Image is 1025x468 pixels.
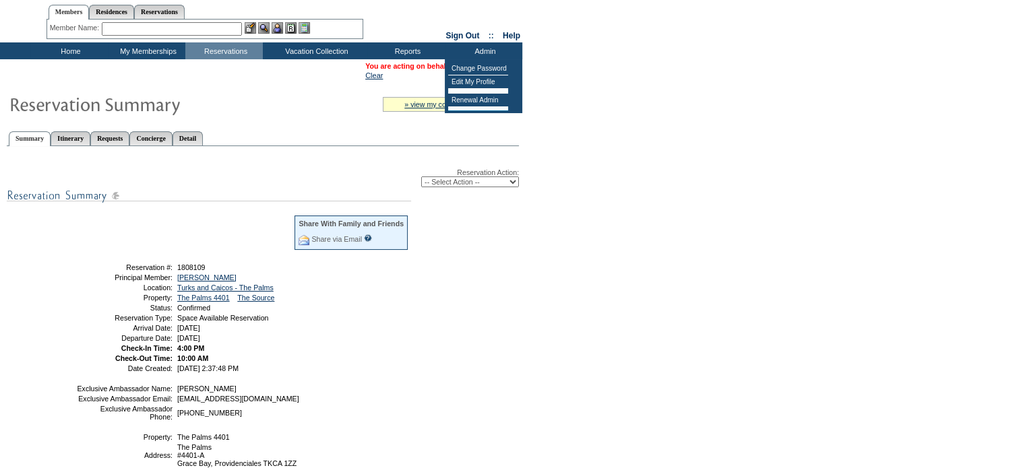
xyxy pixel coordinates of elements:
a: Residences [89,5,134,19]
span: 1808109 [177,263,206,271]
div: Reservation Action: [7,168,519,187]
td: Reservation #: [76,263,173,271]
img: Reservations [285,22,297,34]
span: 4:00 PM [177,344,204,352]
td: Status: [76,304,173,312]
td: Date Created: [76,364,173,372]
span: [PHONE_NUMBER] [177,409,242,417]
td: Property: [76,433,173,441]
td: Admin [445,42,522,59]
span: :: [489,31,494,40]
input: What is this? [364,234,372,242]
td: Reports [367,42,445,59]
td: Principal Member: [76,273,173,281]
a: The Source [237,294,274,302]
span: The Palms 4401 [177,433,230,441]
a: [PERSON_NAME] [177,273,237,281]
span: [PERSON_NAME] [177,385,237,393]
span: The Palms #4401-A Grace Bay, Providenciales TKCA 1ZZ [177,443,297,467]
a: Summary [9,131,51,146]
span: You are acting on behalf of: [365,62,520,70]
a: The Palms 4401 [177,294,230,302]
a: Clear [365,71,383,79]
img: Reservaton Summary [9,90,278,117]
td: Location: [76,283,173,292]
td: Vacation Collection [263,42,367,59]
strong: Check-Out Time: [115,354,173,362]
a: Help [503,31,520,40]
span: [DATE] [177,324,200,332]
td: Edit My Profile [448,75,508,89]
td: Exclusive Ambassador Phone: [76,405,173,421]
span: [DATE] [177,334,200,342]
a: Detail [173,131,204,145]
td: Address: [76,443,173,467]
td: Arrival Date: [76,324,173,332]
a: Turks and Caicos - The Palms [177,283,274,292]
a: Share via Email [311,235,362,243]
td: Renewal Admin [448,94,508,107]
a: Reservations [134,5,185,19]
div: Share With Family and Friends [299,220,404,228]
a: Itinerary [51,131,90,145]
span: [EMAIL_ADDRESS][DOMAIN_NAME] [177,395,299,403]
span: Confirmed [177,304,210,312]
div: Member Name: [50,22,102,34]
img: View [258,22,270,34]
td: Property: [76,294,173,302]
td: Exclusive Ambassador Email: [76,395,173,403]
td: Exclusive Ambassador Name: [76,385,173,393]
strong: Check-In Time: [121,344,173,352]
a: Requests [90,131,129,145]
span: Space Available Reservation [177,314,268,322]
td: Reservation Type: [76,314,173,322]
a: Sign Out [445,31,479,40]
span: 10:00 AM [177,354,208,362]
img: subTtlResSummary.gif [7,187,411,204]
td: My Memberships [108,42,185,59]
a: Concierge [129,131,172,145]
td: Reservations [185,42,263,59]
td: Change Password [448,62,508,75]
td: Departure Date: [76,334,173,342]
img: b_edit.gif [245,22,256,34]
a: » view my contract utilization [404,100,496,108]
a: Members [49,5,90,20]
td: Home [30,42,108,59]
span: [DATE] 2:37:48 PM [177,364,239,372]
img: b_calculator.gif [299,22,310,34]
img: Impersonate [272,22,283,34]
